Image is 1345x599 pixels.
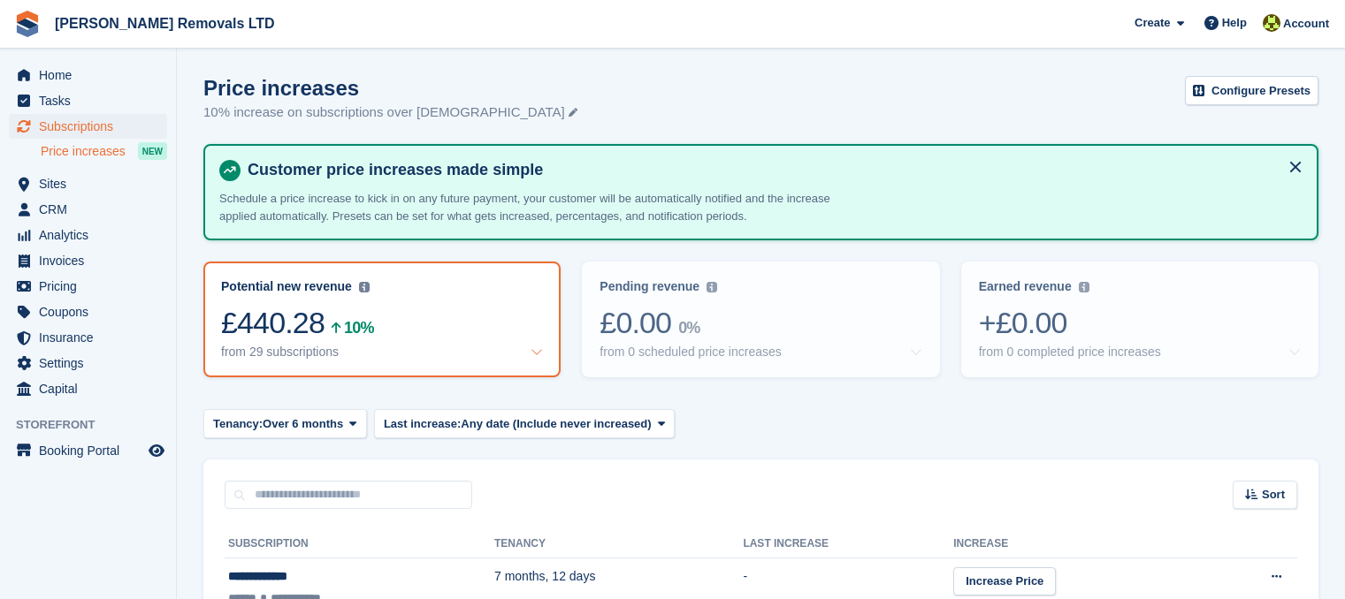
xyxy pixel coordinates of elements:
div: 0% [678,322,699,334]
a: menu [9,171,167,196]
span: Help [1222,14,1247,32]
span: Create [1135,14,1170,32]
a: menu [9,88,167,113]
span: Sort [1262,486,1285,504]
a: menu [9,299,167,324]
span: Storefront [16,416,176,434]
span: Any date (Include never increased) [461,415,651,433]
img: icon-info-grey-7440780725fd019a000dd9b08b2336e03edf1995a4989e88bcd33f0948082b44.svg [1079,282,1089,292]
div: Pending revenue [600,279,699,294]
span: Price increases [41,143,126,160]
a: Pending revenue £0.00 0% from 0 scheduled price increases [582,262,939,377]
span: Tasks [39,88,145,113]
div: from 0 completed price increases [979,345,1161,360]
a: menu [9,197,167,222]
span: Last increase: [384,415,461,433]
span: Invoices [39,248,145,273]
div: from 29 subscriptions [221,345,339,360]
button: Last increase: Any date (Include never increased) [374,409,675,438]
a: menu [9,376,167,401]
span: Analytics [39,223,145,247]
span: Booking Portal [39,438,145,463]
span: Settings [39,351,145,375]
span: Insurance [39,325,145,350]
a: menu [9,274,167,299]
img: icon-info-grey-7440780725fd019a000dd9b08b2336e03edf1995a4989e88bcd33f0948082b44.svg [359,282,370,292]
button: Tenancy: Over 6 months [203,409,367,438]
div: 10% [344,322,373,334]
span: 7 months, 12 days [494,569,595,583]
a: Price increases NEW [41,141,167,161]
span: Sites [39,171,145,196]
p: Schedule a price increase to kick in on any future payment, your customer will be automatically n... [219,190,838,224]
h4: Customer price increases made simple [241,160,1303,180]
div: NEW [138,142,167,160]
span: Home [39,63,145,87]
a: menu [9,223,167,247]
a: menu [9,114,167,139]
span: Pricing [39,274,145,299]
div: from 0 scheduled price increases [600,345,781,360]
th: Tenancy [494,530,743,558]
th: Subscription [225,530,494,558]
a: [PERSON_NAME] Removals LTD [48,9,282,38]
span: Account [1283,15,1329,33]
a: Potential new revenue £440.28 10% from 29 subscriptions [203,262,561,377]
a: Configure Presets [1185,76,1318,105]
div: Earned revenue [979,279,1072,294]
a: menu [9,351,167,375]
th: Increase [953,530,1206,558]
div: +£0.00 [979,305,1301,341]
div: Potential new revenue [221,279,352,294]
span: Over 6 months [263,415,343,433]
img: icon-info-grey-7440780725fd019a000dd9b08b2336e03edf1995a4989e88bcd33f0948082b44.svg [707,282,717,292]
span: CRM [39,197,145,222]
h1: Price increases [203,76,577,100]
div: £0.00 [600,305,921,341]
span: Capital [39,376,145,401]
a: menu [9,63,167,87]
a: Increase Price [953,567,1056,596]
span: Tenancy: [213,415,263,433]
a: menu [9,248,167,273]
p: 10% increase on subscriptions over [DEMOGRAPHIC_DATA] [203,102,577,123]
span: Subscriptions [39,114,145,139]
a: menu [9,325,167,350]
div: £440.28 [221,305,543,341]
th: Last increase [743,530,953,558]
a: menu [9,438,167,463]
img: stora-icon-8386f47178a22dfd0bd8f6a31ec36ba5ce8667c1dd55bd0f319d3a0aa187defe.svg [14,11,41,37]
span: Coupons [39,299,145,324]
a: Preview store [146,440,167,461]
a: Earned revenue +£0.00 from 0 completed price increases [961,262,1318,377]
img: Sean Glenn [1263,14,1280,32]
